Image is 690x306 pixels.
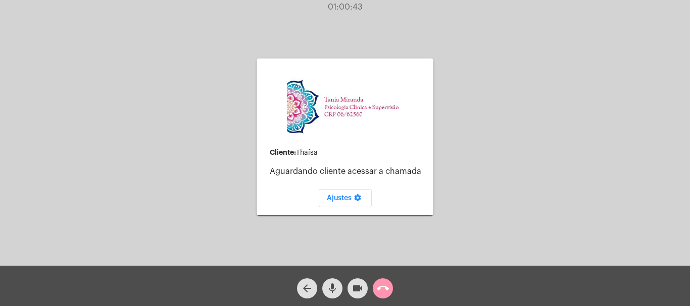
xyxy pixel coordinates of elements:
span: Ajustes [327,195,364,202]
img: 82f91219-cc54-a9e9-c892-318f5ec67ab1.jpg [287,77,403,136]
p: Aguardando cliente acessar a chamada [270,167,425,176]
span: 01:00:43 [328,3,363,11]
strong: Cliente: [270,149,296,156]
mat-icon: videocam [352,282,364,294]
mat-icon: settings [352,194,364,206]
button: Ajustes [319,189,372,207]
mat-icon: arrow_back [301,282,313,294]
mat-icon: mic [326,282,338,294]
div: Thaísa [270,149,425,157]
mat-icon: call_end [377,282,389,294]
